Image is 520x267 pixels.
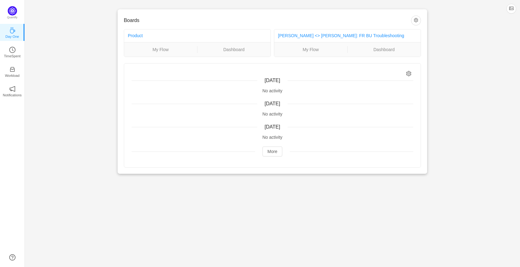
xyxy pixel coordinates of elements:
[7,15,18,20] p: Quantify
[5,73,19,78] p: Workload
[3,92,22,98] p: Notifications
[9,27,15,33] i: icon: coffee
[9,254,15,260] a: icon: question-circle
[9,68,15,74] a: icon: inboxWorkload
[132,111,413,117] div: No activity
[128,33,143,38] a: Product
[8,6,17,15] img: Quantify
[9,49,15,55] a: icon: clock-circleTimeSpent
[5,34,19,39] p: Day One
[4,53,21,59] p: TimeSpent
[132,134,413,141] div: No activity
[124,46,197,53] a: My Flow
[265,101,280,106] span: [DATE]
[506,4,516,14] button: icon: picture
[9,86,15,92] i: icon: notification
[9,66,15,72] i: icon: inbox
[274,46,347,53] a: My Flow
[9,47,15,53] i: icon: clock-circle
[265,124,280,129] span: [DATE]
[265,78,280,83] span: [DATE]
[278,33,404,38] a: [PERSON_NAME] <> [PERSON_NAME]: FR BU Troubleshooting
[197,46,271,53] a: Dashboard
[411,15,421,25] button: icon: setting
[9,29,15,35] a: icon: coffeeDay One
[406,71,411,76] i: icon: setting
[124,17,411,24] h3: Boards
[9,88,15,94] a: icon: notificationNotifications
[132,88,413,94] div: No activity
[262,147,282,156] button: More
[348,46,421,53] a: Dashboard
